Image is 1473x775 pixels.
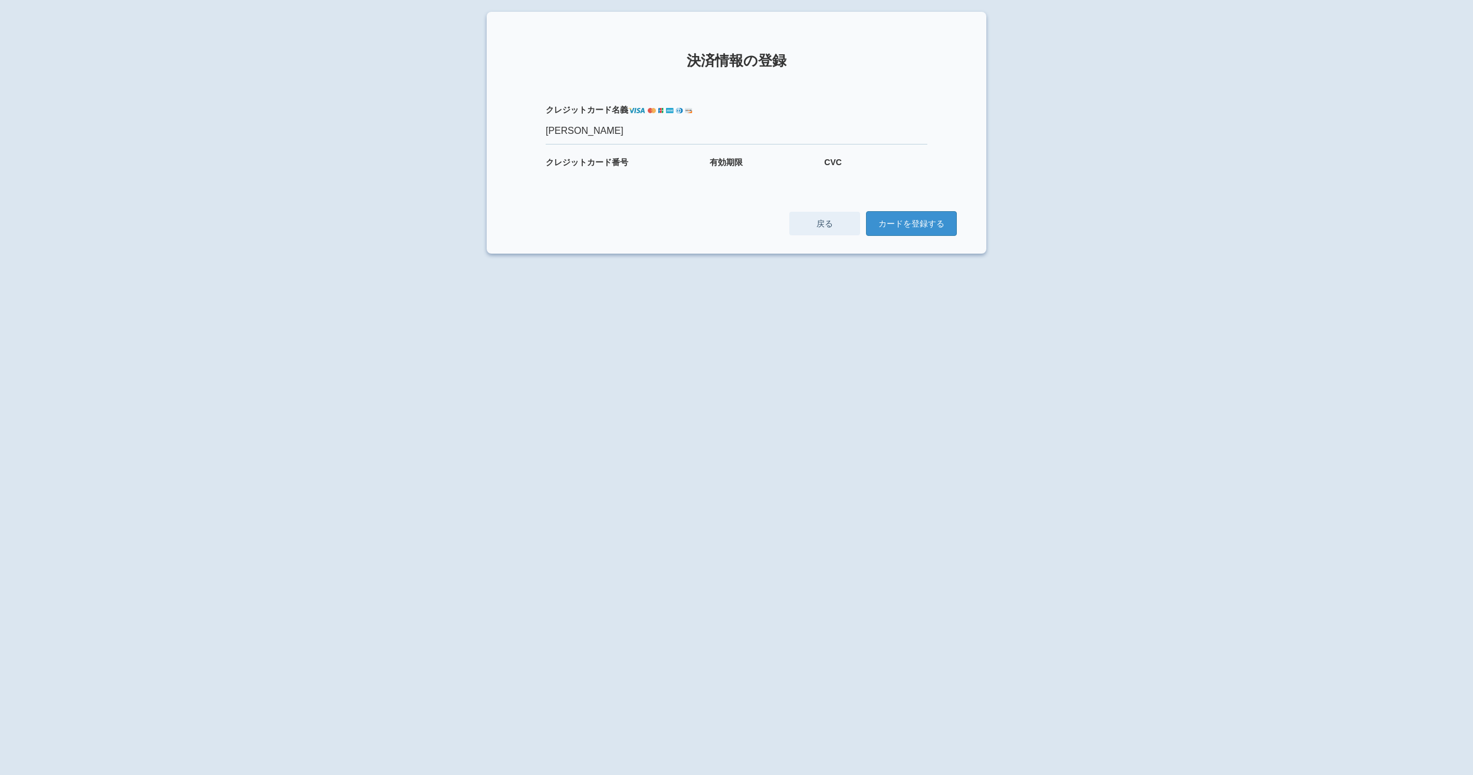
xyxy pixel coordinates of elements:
[516,53,957,68] h1: 決済情報の登録
[546,157,587,167] i: クレジット
[710,171,751,182] iframe: セキュアな有効期限入力フレーム
[546,105,587,114] i: クレジット
[866,211,957,236] button: カードを登録する
[824,156,927,168] label: CVC
[546,104,927,116] label: カード名義
[546,119,927,145] input: TARO KAIWA
[824,171,865,182] iframe: セキュアな CVC 入力フレーム
[546,156,698,168] label: カード番号
[546,171,640,182] iframe: セキュアなカード番号入力フレーム
[789,212,860,235] a: 戻る
[710,156,813,168] label: 有効期限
